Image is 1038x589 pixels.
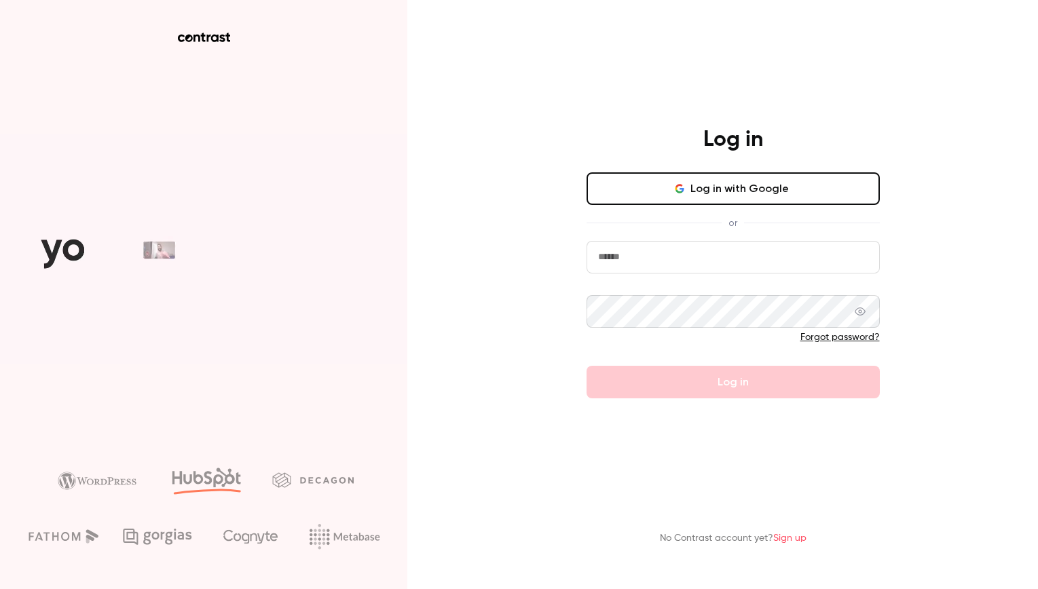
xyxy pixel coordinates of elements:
button: Log in with Google [587,172,880,205]
p: No Contrast account yet? [660,531,807,546]
h4: Log in [703,126,763,153]
span: or [722,216,744,230]
a: Forgot password? [800,332,880,342]
img: decagon [272,472,354,487]
a: Sign up [773,533,807,543]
